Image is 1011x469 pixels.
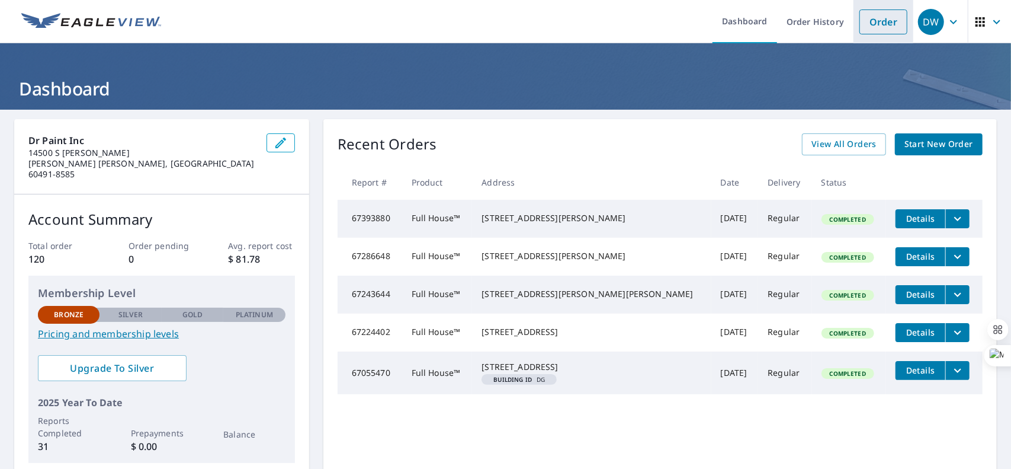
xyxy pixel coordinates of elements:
[28,252,95,266] p: 120
[823,329,873,337] span: Completed
[402,200,473,238] td: Full House™
[54,310,84,320] p: Bronze
[811,137,877,152] span: View All Orders
[338,200,402,238] td: 67393880
[402,165,473,200] th: Product
[823,215,873,224] span: Completed
[945,285,970,304] button: filesDropdownBtn-67243644
[823,253,873,261] span: Completed
[228,240,294,252] p: Avg. report cost
[402,314,473,352] td: Full House™
[338,352,402,394] td: 67055470
[129,240,195,252] p: Order pending
[904,137,973,152] span: Start New Order
[482,288,701,300] div: [STREET_ADDRESS][PERSON_NAME][PERSON_NAME]
[486,377,552,382] span: DG
[223,428,285,441] p: Balance
[758,276,811,314] td: Regular
[945,323,970,342] button: filesDropdownBtn-67224402
[482,361,701,373] div: [STREET_ADDRESS]
[38,355,187,381] a: Upgrade To Silver
[131,439,192,454] p: $ 0.00
[129,252,195,266] p: 0
[903,327,938,338] span: Details
[14,76,997,101] h1: Dashboard
[903,365,938,376] span: Details
[918,9,944,35] div: DW
[896,285,945,304] button: detailsBtn-67243644
[896,247,945,266] button: detailsBtn-67286648
[711,352,759,394] td: [DATE]
[896,323,945,342] button: detailsBtn-67224402
[758,352,811,394] td: Regular
[758,314,811,352] td: Regular
[28,158,257,180] p: [PERSON_NAME] [PERSON_NAME], [GEOGRAPHIC_DATA] 60491-8585
[711,314,759,352] td: [DATE]
[711,200,759,238] td: [DATE]
[338,276,402,314] td: 67243644
[711,165,759,200] th: Date
[802,133,886,155] a: View All Orders
[711,276,759,314] td: [DATE]
[482,250,701,262] div: [STREET_ADDRESS][PERSON_NAME]
[338,133,437,155] p: Recent Orders
[21,13,161,31] img: EV Logo
[402,238,473,276] td: Full House™
[472,165,711,200] th: Address
[758,165,811,200] th: Delivery
[758,200,811,238] td: Regular
[711,238,759,276] td: [DATE]
[236,310,273,320] p: Platinum
[812,165,887,200] th: Status
[28,240,95,252] p: Total order
[47,362,177,375] span: Upgrade To Silver
[903,289,938,300] span: Details
[228,252,294,266] p: $ 81.78
[859,9,907,34] a: Order
[896,209,945,228] button: detailsBtn-67393880
[338,314,402,352] td: 67224402
[38,285,285,301] p: Membership Level
[38,327,285,341] a: Pricing and membership levels
[945,247,970,266] button: filesDropdownBtn-67286648
[482,326,701,338] div: [STREET_ADDRESS]
[38,439,100,454] p: 31
[182,310,203,320] p: Gold
[28,209,295,230] p: Account Summary
[338,165,402,200] th: Report #
[945,209,970,228] button: filesDropdownBtn-67393880
[945,361,970,380] button: filesDropdownBtn-67055470
[903,251,938,262] span: Details
[903,213,938,224] span: Details
[823,369,873,378] span: Completed
[493,377,532,382] em: Building ID
[118,310,143,320] p: Silver
[895,133,983,155] a: Start New Order
[482,212,701,224] div: [STREET_ADDRESS][PERSON_NAME]
[28,133,257,148] p: Dr paint inc
[38,414,100,439] p: Reports Completed
[758,238,811,276] td: Regular
[28,148,257,158] p: 14500 S [PERSON_NAME]
[402,352,473,394] td: Full House™
[823,291,873,299] span: Completed
[338,238,402,276] td: 67286648
[131,427,192,439] p: Prepayments
[402,276,473,314] td: Full House™
[38,395,285,410] p: 2025 Year To Date
[896,361,945,380] button: detailsBtn-67055470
